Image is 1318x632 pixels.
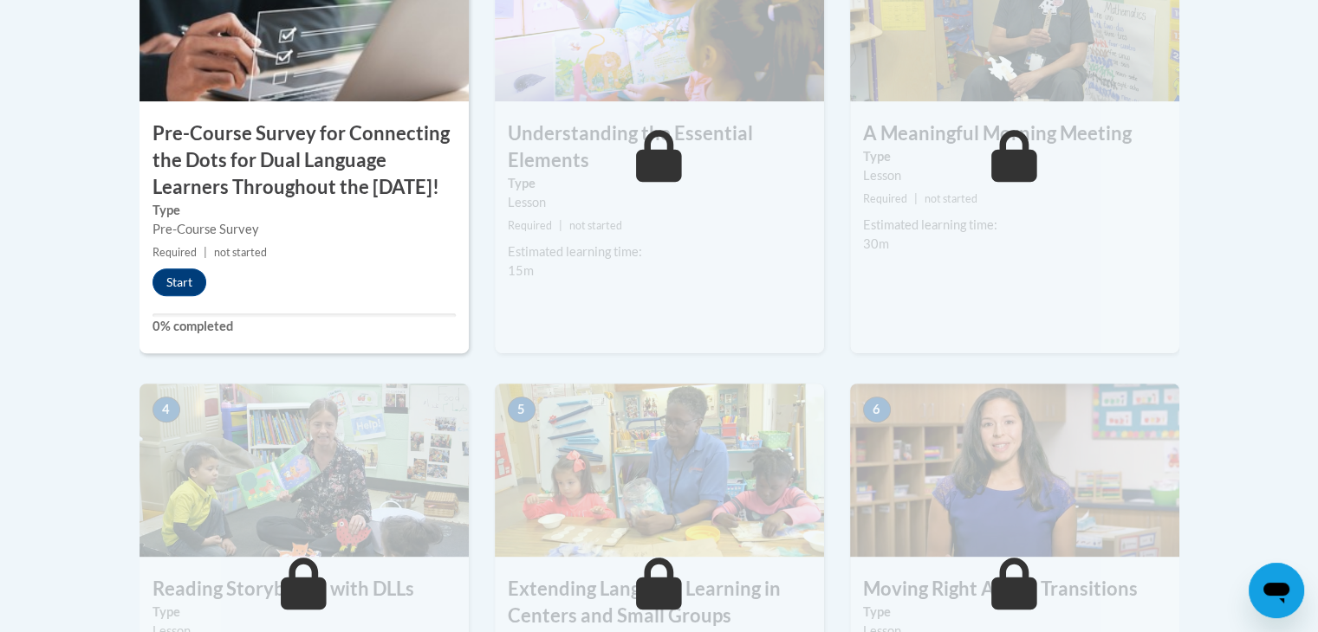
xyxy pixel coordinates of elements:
[863,166,1166,185] div: Lesson
[850,384,1179,557] img: Course Image
[850,576,1179,603] h3: Moving Right Along: Transitions
[863,397,891,422] span: 6
[140,120,469,200] h3: Pre-Course Survey for Connecting the Dots for Dual Language Learners Throughout the [DATE]!
[863,147,1166,166] label: Type
[914,192,918,205] span: |
[508,174,811,193] label: Type
[153,603,456,622] label: Type
[153,317,456,336] label: 0% completed
[508,219,552,232] span: Required
[925,192,977,205] span: not started
[508,263,534,278] span: 15m
[863,192,907,205] span: Required
[863,216,1166,235] div: Estimated learning time:
[495,384,824,557] img: Course Image
[153,220,456,239] div: Pre-Course Survey
[508,242,811,261] div: Estimated learning time:
[569,219,622,232] span: not started
[508,193,811,212] div: Lesson
[863,236,889,251] span: 30m
[508,397,536,422] span: 5
[140,576,469,603] h3: Reading Storybooks with DLLs
[204,246,207,259] span: |
[1249,563,1304,618] iframe: Button to launch messaging window
[214,246,267,259] span: not started
[153,246,197,259] span: Required
[863,603,1166,622] label: Type
[140,384,469,557] img: Course Image
[153,397,180,422] span: 4
[495,576,824,629] h3: Extending Language Learning in Centers and Small Groups
[850,120,1179,147] h3: A Meaningful Morning Meeting
[153,268,206,296] button: Start
[559,219,562,232] span: |
[153,201,456,220] label: Type
[495,120,824,174] h3: Understanding the Essential Elements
